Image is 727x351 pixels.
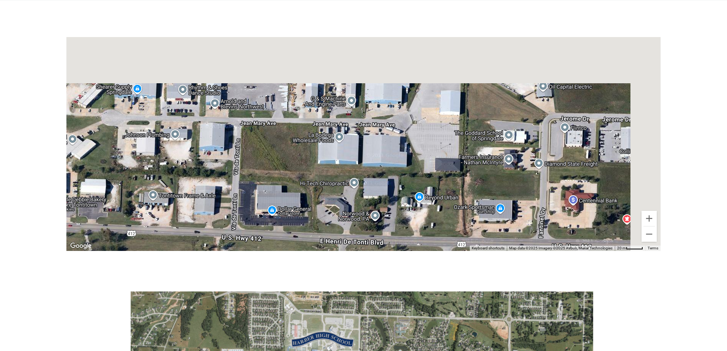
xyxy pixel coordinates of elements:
[642,226,657,242] button: Zoom out
[648,246,658,250] a: Terms
[68,241,93,251] img: Google
[642,211,657,226] button: Zoom in
[617,246,626,250] span: 20 m
[615,246,645,251] button: Map Scale: 20 m per 41 pixels
[472,246,505,251] button: Keyboard shortcuts
[68,241,93,251] a: Open this area in Google Maps (opens a new window)
[509,246,613,250] span: Map data ©2025 Imagery ©2025 Airbus, Maxar Technologies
